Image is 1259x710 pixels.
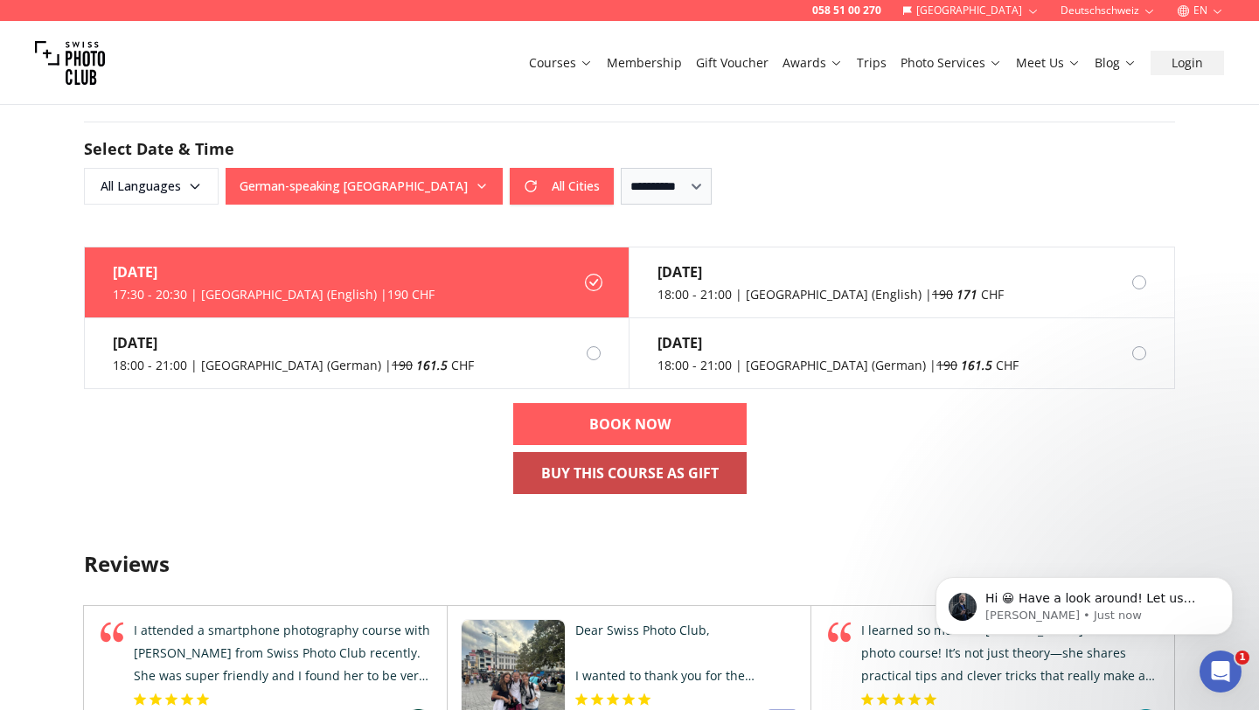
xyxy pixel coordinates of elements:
[932,286,953,303] span: 190
[857,54,887,72] a: Trips
[909,540,1259,663] iframe: Intercom notifications message
[84,550,1175,578] h3: Reviews
[657,357,1019,374] div: 18:00 - 21:00 | [GEOGRAPHIC_DATA] (German) | CHF
[510,168,614,205] button: All Cities
[696,54,769,72] a: Gift Voucher
[1016,54,1081,72] a: Meet Us
[113,332,474,353] div: [DATE]
[87,171,216,202] span: All Languages
[35,28,105,98] img: Swiss photo club
[529,54,593,72] a: Courses
[1200,651,1242,693] iframe: Intercom live chat
[513,403,747,445] a: BOOK NOW
[84,136,1175,161] h2: Select Date & Time
[657,261,1004,282] div: [DATE]
[541,463,719,484] b: Buy This Course As Gift
[936,357,957,373] span: 190
[113,286,435,303] div: 17:30 - 20:30 | [GEOGRAPHIC_DATA] (English) | 190 CHF
[113,261,435,282] div: [DATE]
[894,51,1009,75] button: Photo Services
[812,3,881,17] a: 058 51 00 270
[84,168,219,205] button: All Languages
[1151,51,1224,75] button: Login
[1235,651,1249,665] span: 1
[1088,51,1144,75] button: Blog
[776,51,850,75] button: Awards
[522,51,600,75] button: Courses
[226,168,503,205] button: German-speaking [GEOGRAPHIC_DATA]
[850,51,894,75] button: Trips
[607,54,682,72] a: Membership
[416,357,448,373] em: 161.5
[589,414,671,435] b: BOOK NOW
[689,51,776,75] button: Gift Voucher
[657,332,1019,353] div: [DATE]
[657,286,1004,303] div: 18:00 - 21:00 | [GEOGRAPHIC_DATA] (English) | CHF
[956,286,977,303] em: 171
[513,452,747,494] a: Buy This Course As Gift
[961,357,992,373] em: 161.5
[600,51,689,75] button: Membership
[1095,54,1137,72] a: Blog
[113,357,474,374] div: 18:00 - 21:00 | [GEOGRAPHIC_DATA] (German) | CHF
[783,54,843,72] a: Awards
[901,54,1002,72] a: Photo Services
[1009,51,1088,75] button: Meet Us
[392,357,413,373] span: 190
